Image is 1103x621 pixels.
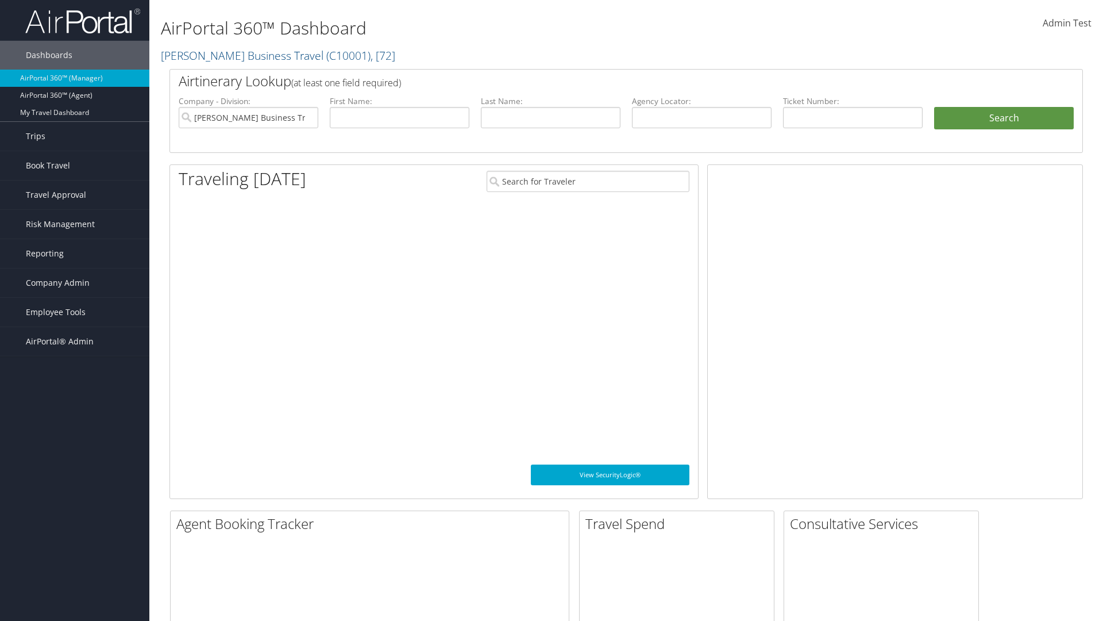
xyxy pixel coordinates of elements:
[26,269,90,297] span: Company Admin
[26,327,94,356] span: AirPortal® Admin
[26,239,64,268] span: Reporting
[26,41,72,70] span: Dashboards
[1043,17,1092,29] span: Admin Test
[25,7,140,34] img: airportal-logo.png
[371,48,395,63] span: , [ 72 ]
[481,95,620,107] label: Last Name:
[161,16,781,40] h1: AirPortal 360™ Dashboard
[487,171,689,192] input: Search for Traveler
[783,95,923,107] label: Ticket Number:
[934,107,1074,130] button: Search
[179,167,306,191] h1: Traveling [DATE]
[176,514,569,534] h2: Agent Booking Tracker
[585,514,774,534] h2: Travel Spend
[330,95,469,107] label: First Name:
[326,48,371,63] span: ( C10001 )
[179,71,998,91] h2: Airtinerary Lookup
[26,298,86,327] span: Employee Tools
[790,514,978,534] h2: Consultative Services
[26,181,86,209] span: Travel Approval
[26,122,45,151] span: Trips
[1043,6,1092,41] a: Admin Test
[161,48,395,63] a: [PERSON_NAME] Business Travel
[291,76,401,89] span: (at least one field required)
[26,210,95,239] span: Risk Management
[632,95,772,107] label: Agency Locator:
[26,151,70,180] span: Book Travel
[179,95,318,107] label: Company - Division:
[531,465,689,485] a: View SecurityLogic®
